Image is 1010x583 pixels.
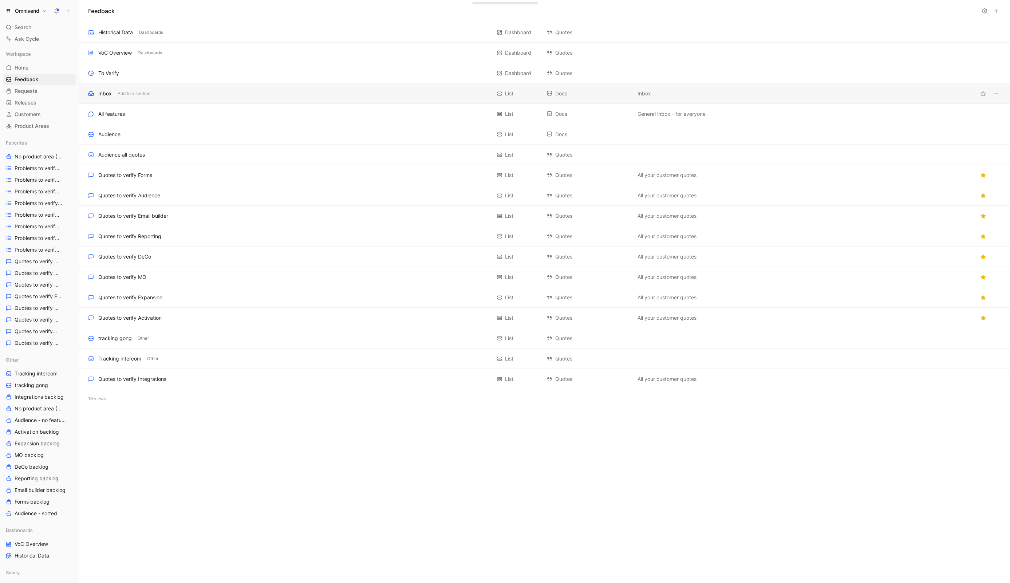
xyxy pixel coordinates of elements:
[79,124,1010,145] div: AudienceList DocsView actions
[15,428,59,436] span: Activation backlog
[636,89,652,98] button: Inbox
[6,50,31,58] span: Workspace
[547,334,630,343] div: Quotes
[638,212,697,220] span: All your customer quotes
[15,165,62,172] span: Problems to verify Activation
[79,348,1010,369] div: Tracking intercomOtherList QuotesView actions
[79,247,1010,267] div: Quotes to verify DeCoList QuotesAll your customer quotesView actions
[3,62,76,73] a: Home
[79,206,1010,226] div: Quotes to verify Email builderList QuotesAll your customer quotesView actions
[547,130,630,139] div: Docs
[79,63,1010,83] div: To VerifyDashboard QuotesView actions
[3,550,76,561] a: Historical Data
[116,90,152,97] button: Add to a section
[79,267,1010,287] div: Quotes to verify MOList QuotesAll your customer quotesView actions
[15,235,60,242] span: Problems to verify MO
[3,97,76,108] a: Releases
[15,540,48,548] span: VoC Overview
[3,391,76,402] a: Integrations backlog
[146,355,160,362] button: Other
[547,212,630,220] div: Quotes
[3,86,76,96] a: Requests
[638,293,697,302] span: All your customer quotes
[15,281,60,288] span: Quotes to verify DeCo
[547,48,630,57] div: Quotes
[15,23,31,32] span: Search
[547,89,630,98] div: Docs
[3,525,76,536] div: Dashboards
[79,22,1010,43] div: Historical DataDashboardsDashboard QuotesView actions
[3,291,76,302] a: Quotes to verify Email builder
[3,525,76,561] div: DashboardsVoC OverviewHistorical Data
[636,171,698,180] button: All your customer quotes
[15,304,62,312] span: Quotes to verify Expansion
[15,393,64,401] span: Integrations backlog
[79,328,1010,348] div: tracking gongOtherList QuotesView actions
[15,405,62,412] span: No product area (Unknowns)
[3,48,76,59] div: Workspace
[79,226,1010,247] div: Quotes to verify ReportingList QuotesAll your customer quotesView actions
[3,496,76,507] a: Forms backlog
[636,232,698,241] button: All your customer quotes
[3,109,76,120] a: Customers
[3,567,76,578] div: Sanity
[505,89,513,98] div: List
[547,252,630,261] div: Quotes
[638,314,697,322] span: All your customer quotes
[15,498,50,505] span: Forms backlog
[98,314,162,322] div: Quotes to verify Activation
[98,354,141,363] div: Tracking intercom
[15,188,60,195] span: Problems to verify DeCo
[79,145,1010,165] div: Audience all quotesList QuotesView actions
[15,200,63,207] span: Problems to verify Email Builder
[6,569,20,576] span: Sanity
[3,438,76,449] a: Expansion backlog
[3,186,76,197] a: Problems to verify DeCo
[79,43,1010,63] div: VoC OverviewDashboardsDashboard QuotesView actions
[547,273,630,281] div: Quotes
[6,527,33,534] span: Dashboards
[88,7,115,15] h1: Feedback
[3,74,76,85] a: Feedback
[3,268,76,279] a: Quotes to verify Audience
[15,339,61,347] span: Quotes to verify Reporting
[15,316,60,323] span: Quotes to verify Forms
[136,50,163,56] button: Dashboards
[3,354,76,519] div: OtherTracking intercomtracking gongIntegrations backlogNo product area (Unknowns)Audience - no fe...
[15,258,62,265] span: Quotes to verify Activation
[505,28,531,37] div: Dashboard
[636,110,707,118] button: General inbox - for everyone
[638,375,697,383] span: All your customer quotes
[15,370,58,377] span: Tracking intercom
[3,426,76,437] a: Activation backlog
[3,314,76,325] a: Quotes to verify Forms
[547,69,630,78] div: Quotes
[15,8,39,14] h1: Omnisend
[147,355,158,362] span: Other
[79,287,1010,308] div: Quotes to verify ExpansionList QuotesAll your customer quotesView actions
[138,49,162,56] span: Dashboards
[638,252,697,261] span: All your customer quotes
[636,212,698,220] button: All your customer quotes
[15,87,38,95] span: Requests
[79,185,1010,206] div: Quotes to verify AudienceList QuotesAll your customer quotesView actions
[15,463,48,470] span: DeCo backlog
[98,375,166,383] div: Quotes to verify Integrations
[15,552,49,559] span: Historical Data
[636,375,698,383] button: All your customer quotes
[547,191,630,200] div: Quotes
[3,151,76,162] a: No product area (Unknowns)
[79,369,1010,389] div: Quotes to verify IntegrationsList QuotesAll your customer quotesView actions
[505,69,531,78] div: Dashboard
[98,150,145,159] div: Audience all quotes
[15,35,39,43] span: Ask Cycle
[79,83,1010,104] div: InboxAdd to a sectionList DocsInboxView actions
[15,99,36,106] span: Releases
[98,89,112,98] div: Inbox
[15,269,61,277] span: Quotes to verify Audience
[547,110,630,118] div: Docs
[638,89,651,98] span: Inbox
[3,279,76,290] a: Quotes to verify DeCo
[547,171,630,180] div: Quotes
[15,452,44,459] span: MO backlog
